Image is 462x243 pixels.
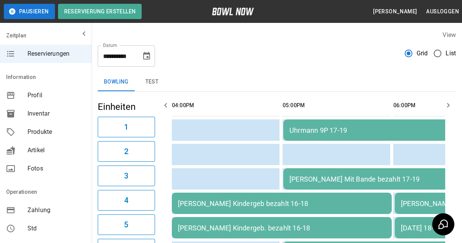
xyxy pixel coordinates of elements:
button: 5 [98,214,155,235]
button: 3 [98,166,155,186]
button: Pausieren [4,4,55,19]
h6: 1 [124,121,128,133]
span: Produkte [27,127,86,137]
span: Reservierungen [27,49,86,58]
button: Ausloggen [423,5,462,19]
button: 4 [98,190,155,211]
button: test [135,73,169,91]
h6: 4 [124,194,128,206]
span: List [446,49,456,58]
button: [PERSON_NAME] [370,5,420,19]
label: View [443,31,456,39]
button: 1 [98,117,155,137]
div: [PERSON_NAME] Kindergeb. bezahlt 16-18 [178,224,386,232]
span: Zahlung [27,206,86,215]
th: 05:00PM [283,95,390,116]
span: Artikel [27,146,86,155]
span: Grid [417,49,428,58]
span: Fotos [27,164,86,173]
h5: Einheiten [98,101,155,113]
h6: 3 [124,170,128,182]
div: inventory tabs [98,73,456,91]
div: [PERSON_NAME] Kindergeb bezahlt 16-18 [178,200,386,208]
th: 04:00PM [172,95,279,116]
button: Bowling [98,73,135,91]
span: Profil [27,91,86,100]
button: 2 [98,141,155,162]
img: logo [212,8,254,15]
button: Reservierung erstellen [58,4,142,19]
h6: 5 [124,219,128,231]
span: Std [27,224,86,233]
h6: 2 [124,145,128,158]
span: Inventar [27,109,86,118]
button: Choose date, selected date is 26. Sep. 2025 [139,48,154,64]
